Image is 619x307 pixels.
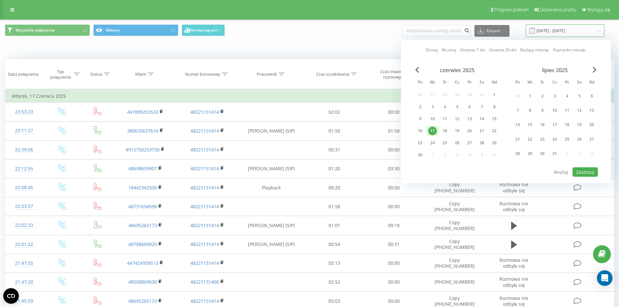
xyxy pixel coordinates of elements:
[465,115,474,123] div: 13
[190,128,219,134] a: 48221131414
[453,127,461,135] div: 19
[182,24,225,36] button: Harmonogram
[439,138,451,148] div: śr 25 cze 2025
[573,104,586,116] div: sob 12 lip 2025
[12,106,37,118] div: 23:53:23
[586,119,598,131] div: ndz 20 lip 2025
[511,67,598,73] div: lipiec 2025
[127,109,158,115] a: 447899253532
[488,90,500,100] div: ndz 1 cze 2025
[423,197,485,216] td: Copy [PHONE_NUMBER]
[441,115,449,123] div: 11
[537,78,547,88] abbr: środa
[127,260,158,266] a: 447424939513
[490,91,498,99] div: 1
[12,200,37,213] div: 22:03:57
[526,149,534,158] div: 29
[536,133,548,145] div: śr 23 lip 2025
[12,181,37,194] div: 22:08:45
[513,135,522,144] div: 21
[451,126,463,136] div: czw 19 cze 2025
[573,167,598,177] button: Zastosuj
[463,126,476,136] div: pt 20 cze 2025
[538,92,547,100] div: 2
[538,121,547,129] div: 16
[305,254,364,273] td: 03:13
[586,133,598,145] div: ndz 27 lip 2025
[490,103,498,111] div: 8
[364,216,424,235] td: 09:18
[451,114,463,124] div: czw 12 cze 2025
[414,114,426,124] div: pon 9 cze 2025
[12,238,37,251] div: 22:01:22
[526,135,534,144] div: 22
[574,78,584,88] abbr: sobota
[426,114,439,124] div: wt 10 cze 2025
[520,47,549,53] a: Bieżący miesiąc
[550,149,559,158] div: 31
[478,103,486,111] div: 7
[451,102,463,112] div: czw 5 cze 2025
[587,121,596,129] div: 20
[364,122,424,140] td: 01:58
[414,102,426,112] div: pon 2 cze 2025
[402,25,471,37] input: Wyszukiwanie według numeru
[305,159,364,178] td: 01:20
[364,235,424,254] td: 00:31
[499,200,528,212] span: Rozmowa nie odbyła się
[190,298,219,304] a: 48221131414
[524,148,536,160] div: wt 29 lip 2025
[540,7,576,12] span: Ustawienia profilu
[426,102,439,112] div: wt 3 cze 2025
[476,102,488,112] div: sob 7 cze 2025
[499,295,528,307] span: Rozmowa nie odbyła się
[587,92,596,100] div: 6
[593,67,597,73] span: Next Month
[465,139,474,147] div: 27
[573,119,586,131] div: sob 19 lip 2025
[488,114,500,124] div: ndz 15 cze 2025
[490,139,498,147] div: 29
[538,135,547,144] div: 23
[511,148,524,160] div: pon 28 lip 2025
[414,138,426,148] div: pon 23 cze 2025
[364,254,424,273] td: 00:00
[127,128,158,134] a: 380635637616
[573,90,586,102] div: sob 5 lip 2025
[305,178,364,197] td: 00:20
[561,133,573,145] div: pt 25 lip 2025
[550,92,559,100] div: 3
[3,288,19,304] button: Open CMP widget
[452,78,462,88] abbr: czwartek
[538,106,547,115] div: 9
[364,273,424,291] td: 00:00
[550,106,559,115] div: 10
[416,103,424,111] div: 2
[490,127,498,135] div: 22
[587,7,610,12] span: Wyloguj się
[12,124,37,137] div: 23:11:27
[561,104,573,116] div: pt 11 lip 2025
[526,106,534,115] div: 8
[305,197,364,216] td: 01:58
[526,92,534,100] div: 1
[12,219,37,232] div: 22:02:33
[238,159,305,178] td: [PERSON_NAME] (SIP)
[476,114,488,124] div: sob 14 cze 2025
[5,24,90,36] button: Wszystkie połączenia
[414,126,426,136] div: pon 16 cze 2025
[190,260,219,266] a: 48221131414
[453,115,461,123] div: 12
[415,67,419,73] span: Previous Month
[451,138,463,148] div: czw 26 cze 2025
[5,90,614,103] td: Wtorek, 17 Czerwca 2025
[364,197,424,216] td: 00:00
[488,102,500,112] div: ndz 8 cze 2025
[478,139,486,147] div: 28
[513,106,522,115] div: 7
[364,140,424,159] td: 00:00
[478,115,486,123] div: 14
[128,203,157,210] a: 48731694596
[439,114,451,124] div: śr 11 cze 2025
[364,103,424,122] td: 00:00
